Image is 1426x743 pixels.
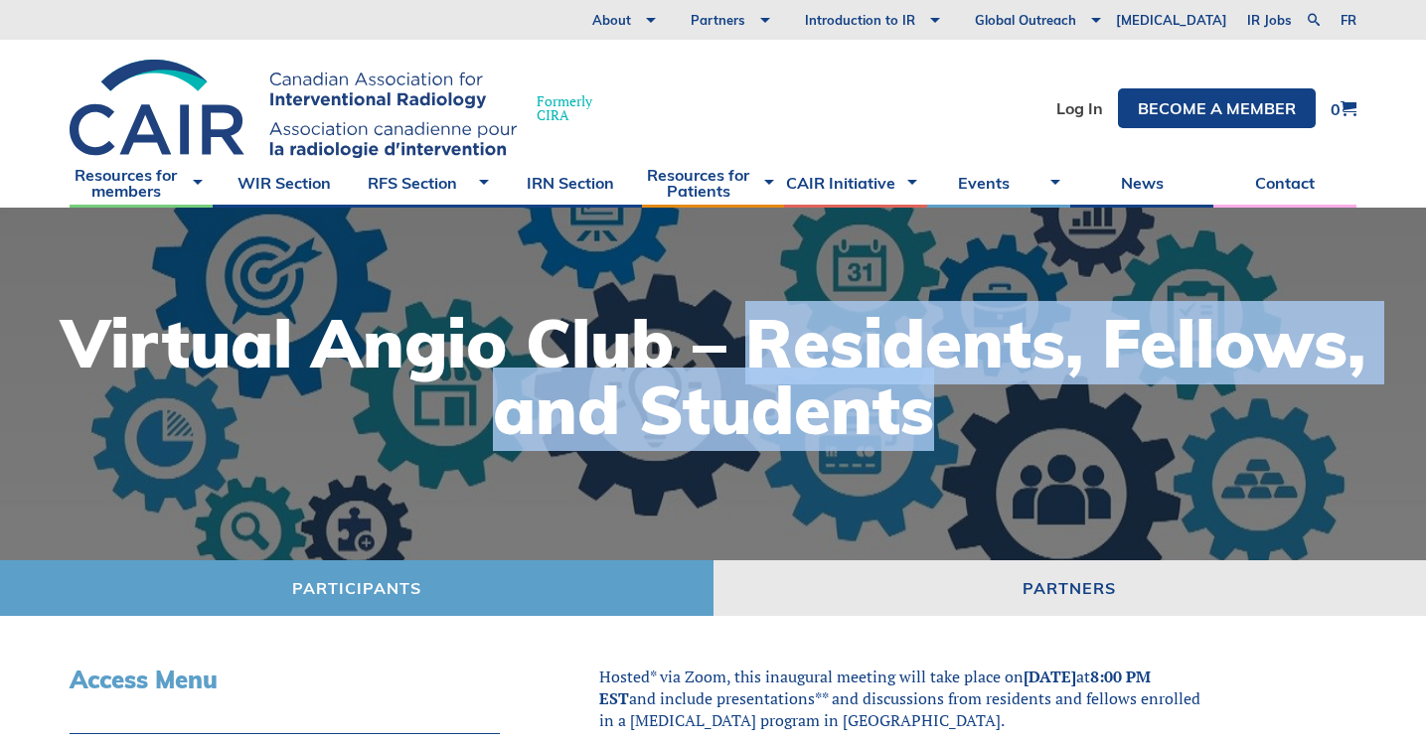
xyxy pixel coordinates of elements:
[70,158,213,208] a: Resources for members
[1331,100,1356,117] a: 0
[599,666,1207,732] p: Hosted* via Zoom, this inaugural meeting will take place on at and include presentations** and di...
[20,310,1406,443] h1: Virtual Angio Club – Residents, Fellows, and Students
[927,158,1070,208] a: Events
[70,666,500,694] h3: Access Menu
[499,158,642,208] a: IRN Section
[70,60,612,158] a: FormerlyCIRA
[642,158,785,208] a: Resources for Patients
[356,158,499,208] a: RFS Section
[1213,158,1356,208] a: Contact
[70,60,517,158] img: CIRA
[1056,100,1103,116] a: Log In
[1070,158,1213,208] a: News
[784,158,927,208] a: CAIR Initiative
[213,158,356,208] a: WIR Section
[537,94,592,122] span: Formerly CIRA
[599,666,1151,709] strong: 8:00 PM EST
[1118,88,1316,128] a: Become a member
[1024,666,1076,687] strong: [DATE]
[1341,14,1356,27] a: fr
